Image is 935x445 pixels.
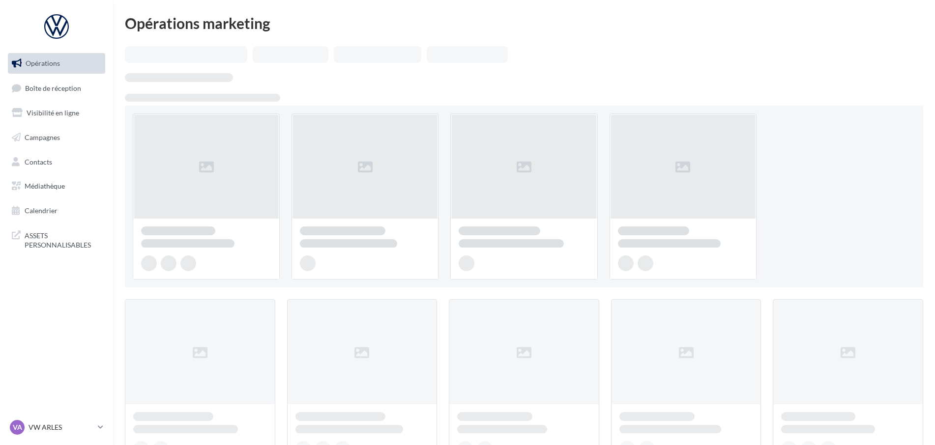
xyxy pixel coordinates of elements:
span: Boîte de réception [25,83,81,92]
span: Campagnes [25,133,60,141]
span: Opérations [26,59,60,67]
a: Opérations [6,53,107,74]
a: Calendrier [6,200,107,221]
a: ASSETS PERSONNALISABLES [6,225,107,254]
a: Visibilité en ligne [6,103,107,123]
span: VA [13,422,22,432]
p: VW ARLES [29,422,94,432]
a: Campagnes [6,127,107,148]
span: Calendrier [25,206,58,215]
a: Contacts [6,152,107,172]
a: VA VW ARLES [8,418,105,437]
span: ASSETS PERSONNALISABLES [25,229,101,250]
span: Contacts [25,157,52,166]
a: Médiathèque [6,176,107,196]
span: Médiathèque [25,182,65,190]
a: Boîte de réception [6,78,107,99]
div: Opérations marketing [125,16,923,30]
span: Visibilité en ligne [27,109,79,117]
